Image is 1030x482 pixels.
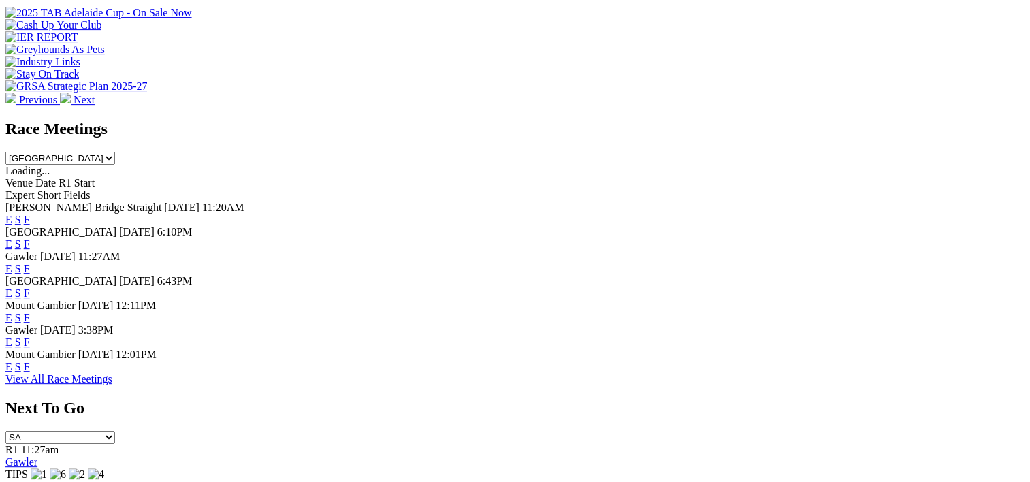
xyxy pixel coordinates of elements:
[24,336,30,348] a: F
[15,361,21,372] a: S
[164,202,199,213] span: [DATE]
[5,361,12,372] a: E
[5,120,1025,138] h2: Race Meetings
[15,263,21,274] a: S
[119,226,155,238] span: [DATE]
[31,468,47,481] img: 1
[5,468,28,480] span: TIPS
[5,19,101,31] img: Cash Up Your Club
[5,373,112,385] a: View All Race Meetings
[5,56,80,68] img: Industry Links
[15,214,21,225] a: S
[5,456,37,468] a: Gawler
[116,349,157,360] span: 12:01PM
[5,287,12,299] a: E
[5,68,79,80] img: Stay On Track
[119,275,155,287] span: [DATE]
[78,300,114,311] span: [DATE]
[24,361,30,372] a: F
[5,238,12,250] a: E
[157,226,193,238] span: 6:10PM
[40,324,76,336] span: [DATE]
[40,251,76,262] span: [DATE]
[24,287,30,299] a: F
[5,226,116,238] span: [GEOGRAPHIC_DATA]
[78,349,114,360] span: [DATE]
[24,312,30,323] a: F
[24,263,30,274] a: F
[5,399,1025,417] h2: Next To Go
[5,300,76,311] span: Mount Gambier
[35,177,56,189] span: Date
[59,177,95,189] span: R1 Start
[5,7,192,19] img: 2025 TAB Adelaide Cup - On Sale Now
[24,214,30,225] a: F
[5,31,78,44] img: IER REPORT
[69,468,85,481] img: 2
[5,189,35,201] span: Expert
[116,300,156,311] span: 12:11PM
[157,275,193,287] span: 6:43PM
[202,202,244,213] span: 11:20AM
[19,94,57,106] span: Previous
[5,275,116,287] span: [GEOGRAPHIC_DATA]
[74,94,95,106] span: Next
[5,80,147,93] img: GRSA Strategic Plan 2025-27
[5,251,37,262] span: Gawler
[50,468,66,481] img: 6
[37,189,61,201] span: Short
[5,336,12,348] a: E
[15,312,21,323] a: S
[60,93,71,103] img: chevron-right-pager-white.svg
[5,349,76,360] span: Mount Gambier
[21,444,59,455] span: 11:27am
[5,165,50,176] span: Loading...
[15,238,21,250] a: S
[5,44,105,56] img: Greyhounds As Pets
[5,94,60,106] a: Previous
[5,177,33,189] span: Venue
[78,324,114,336] span: 3:38PM
[5,312,12,323] a: E
[88,468,104,481] img: 4
[5,214,12,225] a: E
[5,444,18,455] span: R1
[15,336,21,348] a: S
[24,238,30,250] a: F
[5,263,12,274] a: E
[5,93,16,103] img: chevron-left-pager-white.svg
[60,94,95,106] a: Next
[63,189,90,201] span: Fields
[5,202,161,213] span: [PERSON_NAME] Bridge Straight
[78,251,120,262] span: 11:27AM
[5,324,37,336] span: Gawler
[15,287,21,299] a: S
